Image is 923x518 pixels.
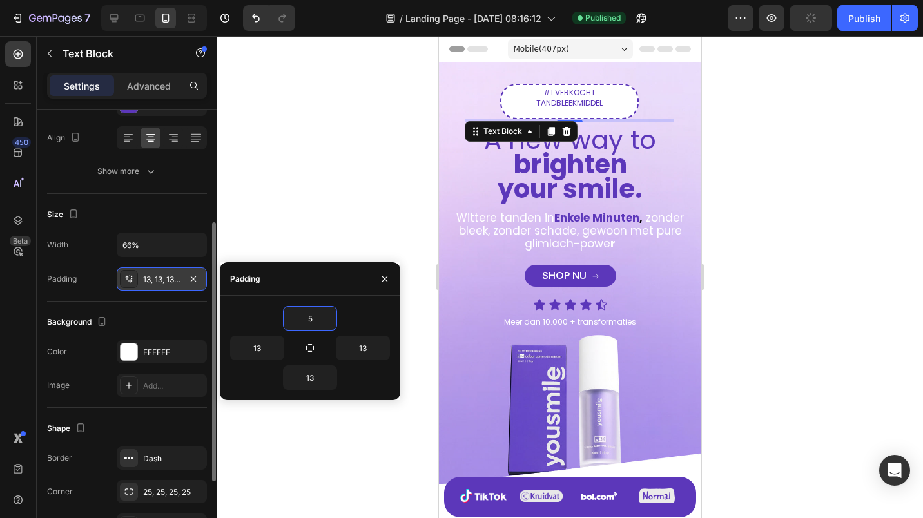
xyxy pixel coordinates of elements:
div: Padding [230,273,260,285]
span: / [400,12,403,25]
div: Dash [143,453,204,465]
p: Advanced [127,79,171,93]
input: Auto [336,336,389,360]
p: Settings [64,79,100,93]
button: 7 [5,5,96,31]
div: Size [47,206,81,224]
div: Publish [848,12,880,25]
div: Show more [97,165,157,178]
div: FFFFFF [143,347,204,358]
div: Width [47,239,68,251]
span: Published [585,12,621,24]
input: Auto [117,233,206,256]
button: Show more [47,160,207,183]
div: Undo/Redo [243,5,295,31]
div: Background [47,314,110,331]
iframe: Design area [439,36,701,518]
div: Corner [47,486,73,497]
div: Shape [47,420,88,437]
div: Image [47,379,70,391]
div: 450 [12,137,31,148]
button: Publish [837,5,891,31]
input: Auto [284,366,336,389]
input: Auto [231,336,284,360]
div: Align [47,129,83,147]
div: 25, 25, 25, 25 [143,486,204,498]
div: Padding [47,273,77,285]
input: Auto [284,307,336,330]
div: 13, 13, 13, 13 [143,274,180,285]
p: 7 [84,10,90,26]
span: Landing Page - [DATE] 08:16:12 [405,12,541,25]
div: Color [47,346,67,358]
p: Text Block [63,46,172,61]
div: Add... [143,380,204,392]
div: Beta [10,236,31,246]
div: Open Intercom Messenger [879,455,910,486]
div: Border [47,452,72,464]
